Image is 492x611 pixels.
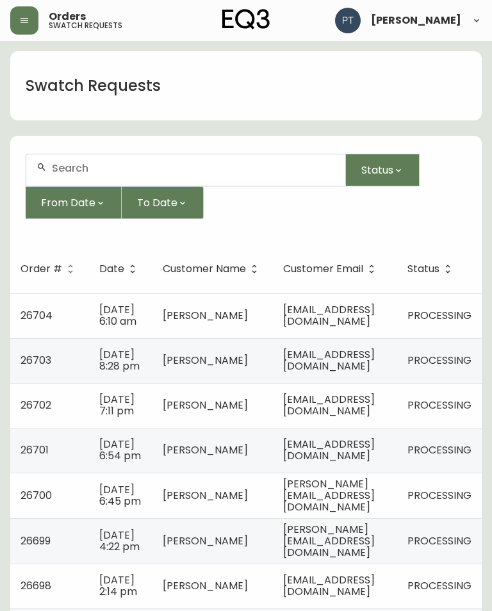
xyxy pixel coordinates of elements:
span: [PERSON_NAME] [163,578,248,593]
h1: Swatch Requests [26,75,161,97]
span: [PERSON_NAME] [163,488,248,503]
button: Status [346,154,420,186]
span: 26702 [20,398,51,412]
span: PROCESSING [407,398,471,412]
span: [EMAIL_ADDRESS][DOMAIN_NAME] [283,347,375,373]
span: [PERSON_NAME] [163,353,248,368]
span: PROCESSING [407,353,471,368]
span: Customer Name [163,263,263,275]
input: Search [52,162,335,174]
span: [DATE] 4:22 pm [99,528,140,554]
span: [PERSON_NAME] [163,398,248,412]
img: logo [222,9,270,29]
span: Customer Email [283,265,363,273]
span: [DATE] 7:11 pm [99,392,135,418]
span: Date [99,265,124,273]
span: 26699 [20,534,51,548]
span: [EMAIL_ADDRESS][DOMAIN_NAME] [283,437,375,463]
span: [EMAIL_ADDRESS][DOMAIN_NAME] [283,573,375,599]
span: Customer Name [163,265,246,273]
span: [EMAIL_ADDRESS][DOMAIN_NAME] [283,302,375,329]
span: [DATE] 6:54 pm [99,437,141,463]
h5: swatch requests [49,22,122,29]
span: [EMAIL_ADDRESS][DOMAIN_NAME] [283,392,375,418]
span: [PERSON_NAME][EMAIL_ADDRESS][DOMAIN_NAME] [283,477,375,514]
span: PROCESSING [407,488,471,503]
span: PROCESSING [407,443,471,457]
span: Status [361,162,393,178]
span: [PERSON_NAME] [163,534,248,548]
span: To Date [137,195,177,211]
span: [PERSON_NAME] [371,15,461,26]
span: PROCESSING [407,578,471,593]
span: 26700 [20,488,52,503]
span: From Date [41,195,95,211]
span: [PERSON_NAME][EMAIL_ADDRESS][DOMAIN_NAME] [283,522,375,560]
span: [DATE] 2:14 pm [99,573,137,599]
span: [DATE] 6:45 pm [99,482,141,509]
span: Orders [49,12,86,22]
span: [DATE] 8:28 pm [99,347,140,373]
button: To Date [122,186,204,219]
button: From Date [26,186,122,219]
span: 26698 [20,578,51,593]
span: Order # [20,263,79,275]
span: 26701 [20,443,49,457]
span: [DATE] 6:10 am [99,302,136,329]
span: Status [407,263,456,275]
span: [PERSON_NAME] [163,308,248,323]
span: 26704 [20,308,53,323]
span: 26703 [20,353,51,368]
span: Order # [20,265,62,273]
span: Customer Email [283,263,380,275]
img: 986dcd8e1aab7847125929f325458823 [335,8,361,33]
span: Date [99,263,141,275]
span: Status [407,265,439,273]
span: PROCESSING [407,308,471,323]
span: PROCESSING [407,534,471,548]
span: [PERSON_NAME] [163,443,248,457]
